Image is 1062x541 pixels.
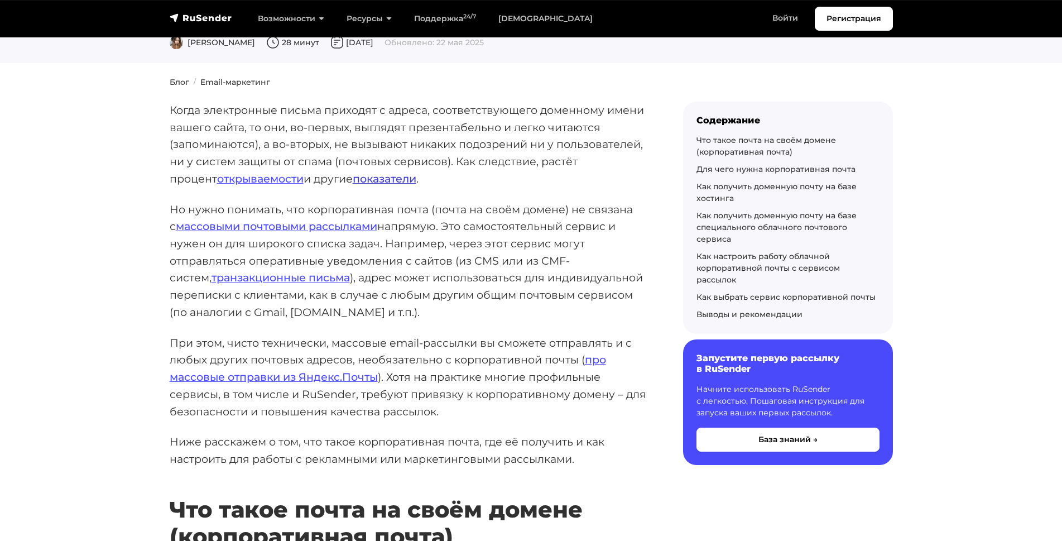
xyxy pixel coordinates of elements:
a: Как получить доменную почту на базе хостинга [696,181,857,203]
a: Как получить доменную почту на базе специального облачного почтового сервиса [696,210,857,244]
nav: breadcrumb [163,76,900,88]
a: Запустите первую рассылку в RuSender Начните использовать RuSender с легкостью. Пошаговая инструк... [683,339,893,465]
img: RuSender [170,12,232,23]
a: Поддержка24/7 [403,7,487,30]
a: Как настроить работу облачной корпоративной почты с сервисом рассылок [696,251,840,285]
a: [DEMOGRAPHIC_DATA] [487,7,604,30]
span: [PERSON_NAME] [170,37,255,47]
a: Что такое почта на своём домене (корпоративная почта) [696,135,836,157]
a: показатели [353,172,416,185]
li: Email-маркетинг [189,76,270,88]
a: массовыми почтовыми рассылками [176,219,377,233]
a: Регистрация [815,7,893,31]
button: База знаний → [696,428,880,452]
p: Но нужно понимать, что корпоративная почта (почта на своём домене) не связана с напрямую. Это сам... [170,201,647,321]
img: Дата публикации [330,36,344,49]
span: 28 минут [266,37,319,47]
a: Для чего нужна корпоративная почта [696,164,856,174]
a: Ресурсы [335,7,403,30]
div: Содержание [696,115,880,126]
a: Выводы и рекомендации [696,309,802,319]
img: Время чтения [266,36,280,49]
p: Когда электронные письма приходят с адреса, соответствующего доменному имени вашего сайта, то они... [170,102,647,188]
span: [DATE] [330,37,373,47]
a: открываемости [217,172,304,185]
sup: 24/7 [463,13,476,20]
a: Как выбрать сервис корпоративной почты [696,292,876,302]
span: Обновлено: 22 мая 2025 [385,37,484,47]
a: Войти [761,7,809,30]
p: Ниже расскажем о том, что такое корпоративная почта, где её получить и как настроить для работы с... [170,433,647,467]
p: Начните использовать RuSender с легкостью. Пошаговая инструкция для запуска ваших первых рассылок. [696,384,880,419]
h6: Запустите первую рассылку в RuSender [696,353,880,374]
p: При этом, чисто технически, массовые email-рассылки вы сможете отправлять и с любых других почтов... [170,334,647,420]
a: Возможности [247,7,335,30]
a: транзакционные письма [212,271,350,284]
a: Блог [170,77,189,87]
